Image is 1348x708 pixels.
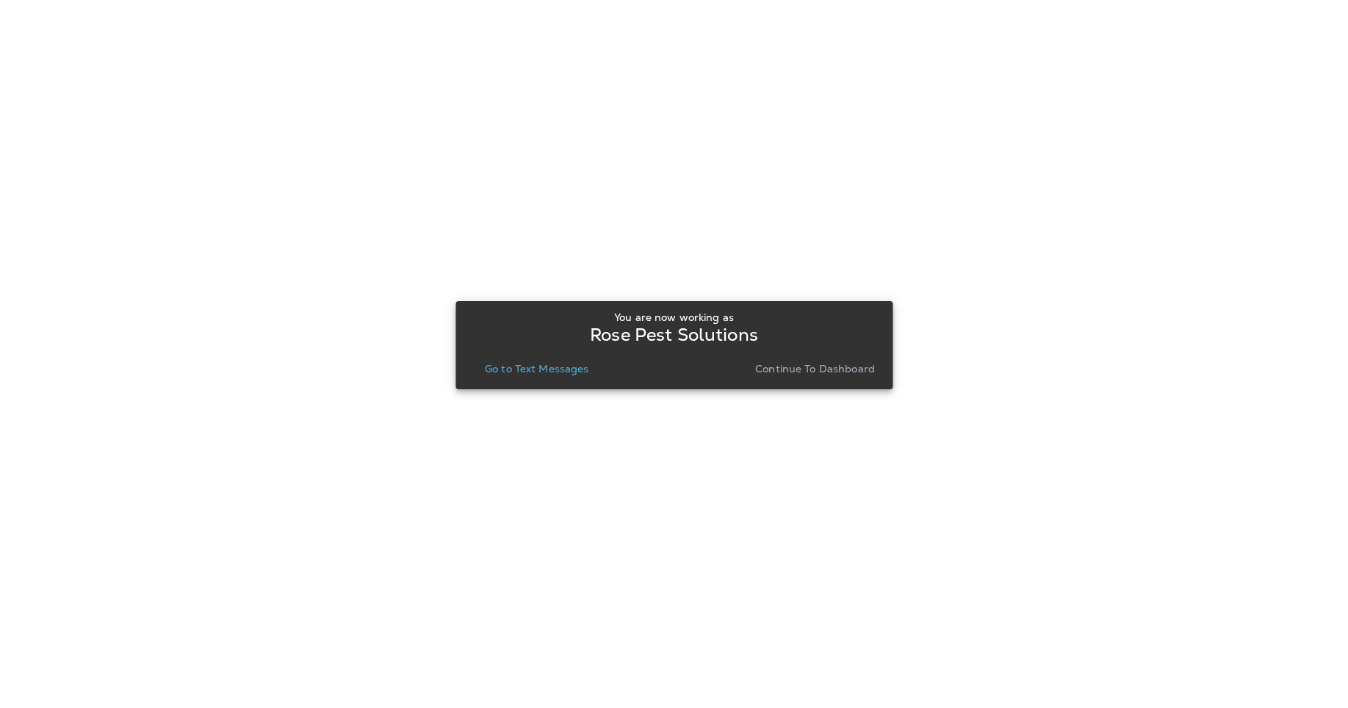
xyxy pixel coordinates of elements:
p: You are now working as [614,311,734,323]
button: Continue to Dashboard [749,358,881,379]
p: Continue to Dashboard [755,363,875,375]
button: Go to Text Messages [479,358,595,379]
p: Go to Text Messages [485,363,589,375]
p: Rose Pest Solutions [590,329,758,341]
